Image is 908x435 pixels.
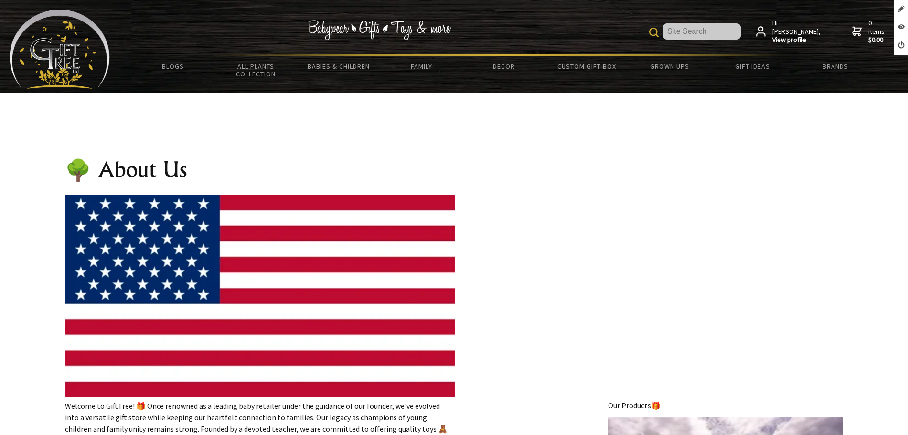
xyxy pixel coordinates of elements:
strong: $0.00 [868,36,887,44]
h1: 🌳 About Us [65,158,455,181]
a: Family [380,56,462,76]
span: 0 items [868,19,887,44]
strong: View profile [772,36,822,44]
a: Grown Ups [628,56,711,76]
a: Brands [794,56,876,76]
a: Custom Gift Box [545,56,628,76]
img: Babywear - Gifts - Toys & more [308,20,451,40]
a: 0 items$0.00 [852,19,887,44]
img: Babyware - Gifts - Toys and more... [10,10,110,89]
a: All Plants Collection [214,56,297,84]
a: Decor [463,56,545,76]
a: BLOGS [132,56,214,76]
p: Our Products🎁 [608,400,843,411]
a: Gift Ideas [711,56,794,76]
img: product search [649,28,659,37]
input: Site Search [663,23,741,40]
span: Hi [PERSON_NAME], [772,19,822,44]
a: Babies & Children [297,56,380,76]
a: Hi [PERSON_NAME],View profile [756,19,822,44]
